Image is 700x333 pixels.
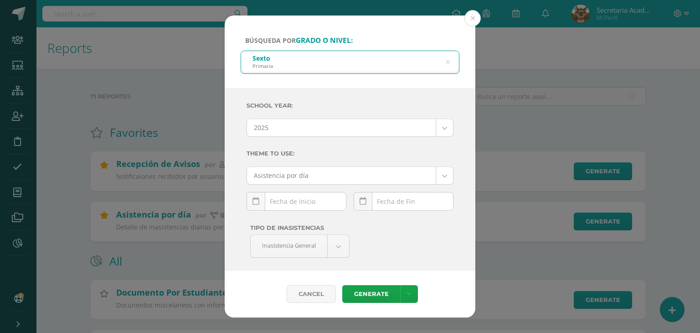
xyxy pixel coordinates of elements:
[251,235,349,257] a: Inasistencia General
[247,96,453,115] label: School year:
[247,193,346,210] input: Fecha de inicio
[342,285,400,303] a: Generate
[252,62,273,69] div: Primaria
[245,36,353,45] span: Búsqueda por
[247,119,453,136] a: 2025
[247,167,453,184] a: Asistencia por día
[464,10,481,26] button: Close (Esc)
[287,285,336,303] div: Cancel
[296,36,353,45] strong: grado o nivel:
[262,235,316,256] span: Inasistencia General
[250,222,350,234] label: Tipo de Inasistencias
[247,144,453,163] label: Theme to use:
[252,54,273,62] div: Sexto
[254,167,429,184] span: Asistencia por día
[241,51,459,73] input: ej. Primero primaria, etc.
[254,119,429,136] span: 2025
[354,193,453,210] input: Fecha de Fin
